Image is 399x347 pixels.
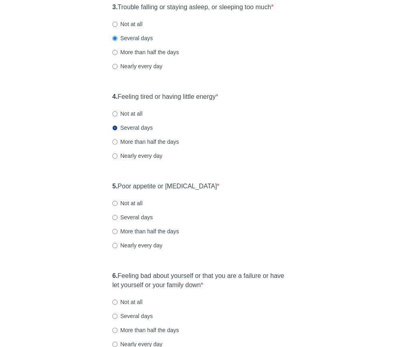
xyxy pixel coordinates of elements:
input: More than half the days [112,328,117,333]
label: Trouble falling or staying asleep, or sleeping too much [112,3,273,12]
input: Not at all [112,111,117,116]
input: Several days [112,125,117,131]
label: More than half the days [112,138,179,146]
label: Poor appetite or [MEDICAL_DATA] [112,182,219,191]
input: More than half the days [112,229,117,234]
label: Several days [112,124,153,132]
strong: 4. [112,93,117,100]
label: Feeling bad about yourself or that you are a failure or have let yourself or your family down [112,271,287,290]
input: More than half the days [112,50,117,55]
label: Not at all [112,20,142,28]
input: Nearly every day [112,153,117,159]
label: Not at all [112,199,142,207]
strong: 3. [112,4,117,10]
input: Several days [112,36,117,41]
input: Not at all [112,22,117,27]
input: Nearly every day [112,64,117,69]
label: Nearly every day [112,241,162,249]
label: Several days [112,312,153,320]
label: More than half the days [112,48,179,56]
input: Several days [112,314,117,319]
label: Several days [112,213,153,221]
label: More than half the days [112,227,179,235]
input: Nearly every day [112,342,117,347]
label: Feeling tired or having little energy [112,92,218,102]
input: Several days [112,215,117,220]
input: More than half the days [112,139,117,145]
label: Not at all [112,298,142,306]
input: Nearly every day [112,243,117,248]
label: Several days [112,34,153,42]
label: Nearly every day [112,62,162,70]
label: More than half the days [112,326,179,334]
strong: 6. [112,272,117,279]
strong: 5. [112,183,117,190]
label: Nearly every day [112,152,162,160]
input: Not at all [112,300,117,305]
input: Not at all [112,201,117,206]
label: Not at all [112,110,142,118]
